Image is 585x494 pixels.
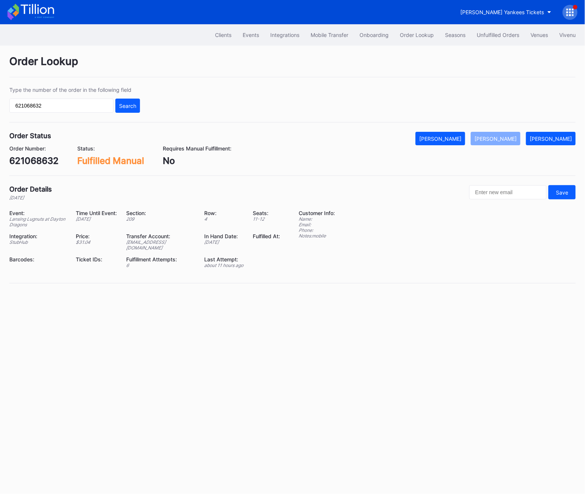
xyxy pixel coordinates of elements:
[9,87,140,93] div: Type the number of the order in the following field
[126,256,195,262] div: Fulfillment Attempts:
[270,32,299,38] div: Integrations
[243,32,259,38] div: Events
[204,210,243,216] div: Row:
[9,55,576,77] div: Order Lookup
[253,210,280,216] div: Seats:
[237,28,265,42] button: Events
[204,216,243,222] div: 4
[204,262,243,268] div: about 11 hours ago
[9,99,113,113] input: GT59662
[163,155,231,166] div: No
[204,256,243,262] div: Last Attempt:
[394,28,439,42] button: Order Lookup
[9,256,66,262] div: Barcodes:
[548,185,576,199] button: Save
[9,216,66,227] div: Lansing Lugnuts at Dayton Dragons
[265,28,305,42] button: Integrations
[419,136,461,142] div: [PERSON_NAME]
[474,136,517,142] div: [PERSON_NAME]
[311,32,348,38] div: Mobile Transfer
[9,233,66,239] div: Integration:
[253,233,280,239] div: Fulfilled At:
[163,145,231,152] div: Requires Manual Fulfillment:
[556,189,568,196] div: Save
[299,216,335,222] div: Name:
[126,210,195,216] div: Section:
[119,103,136,109] div: Search
[209,28,237,42] button: Clients
[530,32,548,38] div: Venues
[445,32,466,38] div: Seasons
[9,132,51,140] div: Order Status
[299,227,335,233] div: Phone:
[77,145,144,152] div: Status:
[299,233,335,239] div: Notes: mobile
[76,239,117,245] div: $ 31.04
[76,233,117,239] div: Price:
[9,155,59,166] div: 621068632
[439,28,471,42] button: Seasons
[460,9,544,15] div: [PERSON_NAME] Yankees Tickets
[204,239,243,245] div: [DATE]
[9,210,66,216] div: Event:
[76,256,117,262] div: Ticket IDs:
[400,32,434,38] div: Order Lookup
[126,233,195,239] div: Transfer Account:
[77,155,144,166] div: Fulfilled Manual
[204,233,243,239] div: In Hand Date:
[530,136,572,142] div: [PERSON_NAME]
[305,28,354,42] button: Mobile Transfer
[554,28,581,42] button: Vivenu
[526,132,576,145] button: [PERSON_NAME]
[76,216,117,222] div: [DATE]
[471,132,520,145] button: [PERSON_NAME]
[299,222,335,227] div: Email:
[471,28,525,42] button: Unfulfilled Orders
[126,239,195,251] div: [EMAIL_ADDRESS][DOMAIN_NAME]
[253,216,280,222] div: 11 - 12
[9,239,66,245] div: StubHub
[559,32,576,38] div: Vivenu
[360,32,389,38] div: Onboarding
[299,210,335,216] div: Customer Info:
[115,99,140,113] button: Search
[126,216,195,222] div: 209
[477,32,519,38] div: Unfulfilled Orders
[416,132,465,145] button: [PERSON_NAME]
[354,28,394,42] button: Onboarding
[76,210,117,216] div: Time Until Event:
[215,32,231,38] div: Clients
[455,5,557,19] button: [PERSON_NAME] Yankees Tickets
[525,28,554,42] button: Venues
[9,185,52,193] div: Order Details
[469,185,547,199] input: Enter new email
[9,145,59,152] div: Order Number:
[9,195,52,201] div: [DATE]
[126,262,195,268] div: 6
